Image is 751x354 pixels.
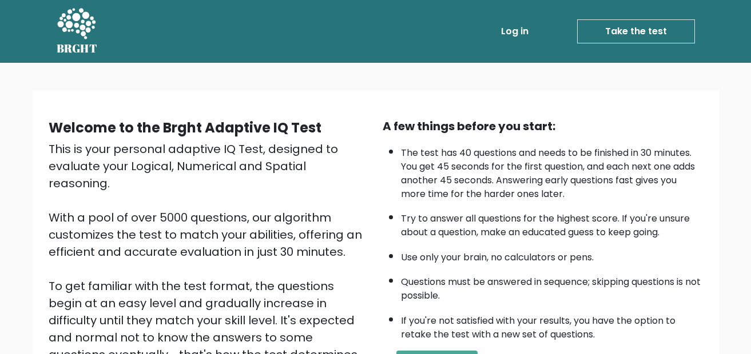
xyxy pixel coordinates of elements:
[401,245,703,264] li: Use only your brain, no calculators or pens.
[577,19,695,43] a: Take the test
[401,206,703,239] li: Try to answer all questions for the highest score. If you're unsure about a question, make an edu...
[57,5,98,58] a: BRGHT
[401,269,703,303] li: Questions must be answered in sequence; skipping questions is not possible.
[57,42,98,55] h5: BRGHT
[496,20,533,43] a: Log in
[49,118,321,137] b: Welcome to the Brght Adaptive IQ Test
[401,308,703,341] li: If you're not satisfied with your results, you have the option to retake the test with a new set ...
[383,118,703,135] div: A few things before you start:
[401,140,703,201] li: The test has 40 questions and needs to be finished in 30 minutes. You get 45 seconds for the firs...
